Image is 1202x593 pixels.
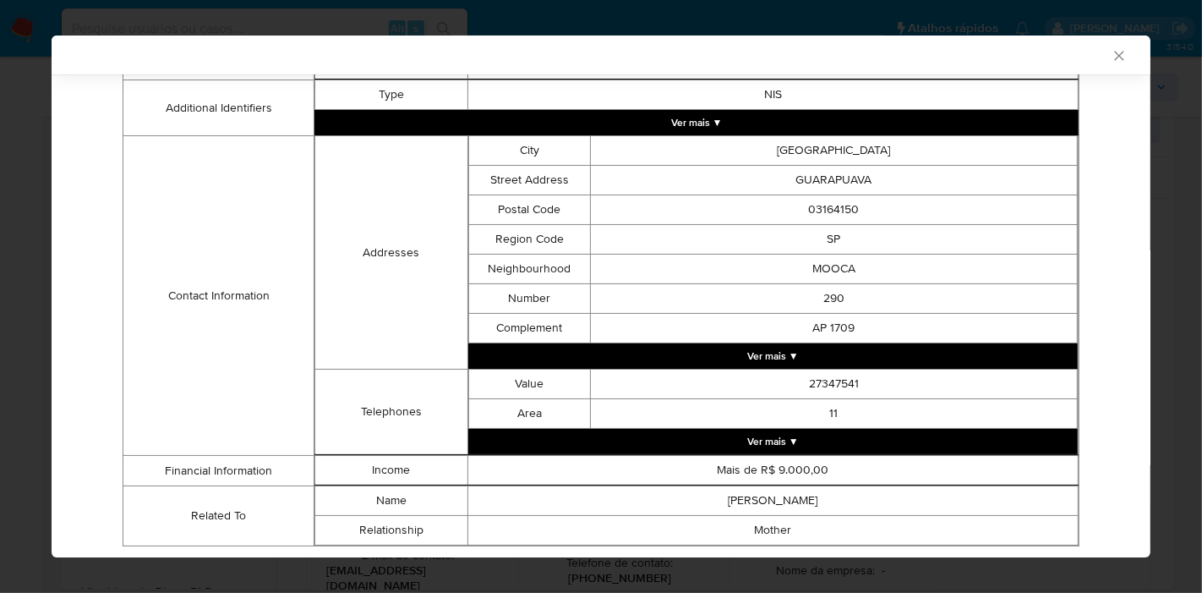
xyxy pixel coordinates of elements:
td: Number [468,284,590,314]
td: Name [315,486,468,516]
td: Neighbourhood [468,255,590,284]
td: Relationship [315,516,468,546]
td: Mais de R$ 9.000,00 [467,456,1078,486]
td: City [468,136,590,166]
td: Street Address [468,166,590,195]
td: Additional Identifiers [123,80,314,136]
td: Postal Code [468,195,590,225]
td: GUARAPUAVA [590,166,1077,195]
button: Expand array [468,429,1078,454]
td: Region Code [468,225,590,255]
td: Income [315,456,468,486]
button: Fechar a janela [1111,47,1126,63]
button: Expand array [468,343,1078,369]
div: closure-recommendation-modal [52,36,1150,557]
td: MOOCA [590,255,1077,284]
td: [GEOGRAPHIC_DATA] [590,136,1077,166]
td: Area [468,399,590,429]
td: [PERSON_NAME] [467,486,1078,516]
td: Financial Information [123,456,314,486]
td: Related To [123,486,314,546]
td: 03164150 [590,195,1077,225]
td: 290 [590,284,1077,314]
td: AP 1709 [590,314,1077,343]
td: Complement [468,314,590,343]
td: 27347541 [590,370,1077,399]
td: Telephones [315,370,468,455]
td: Addresses [315,136,468,370]
td: Mother [467,516,1078,546]
td: SP [590,225,1077,255]
td: Contact Information [123,136,314,456]
td: Value [468,370,590,399]
td: NIS [467,80,1078,110]
td: Type [315,80,468,110]
td: 11 [590,399,1077,429]
button: Expand array [314,110,1079,135]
